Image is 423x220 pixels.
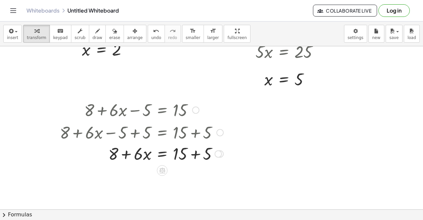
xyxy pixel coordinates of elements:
span: fullscreen [227,35,247,40]
i: keyboard [57,27,63,35]
i: redo [170,27,176,35]
button: new [368,25,384,43]
i: undo [153,27,159,35]
span: new [372,35,380,40]
button: Toggle navigation [8,5,19,16]
span: redo [168,35,177,40]
button: redoredo [165,25,181,43]
button: settings [344,25,367,43]
button: save [386,25,403,43]
button: draw [89,25,106,43]
button: format_sizesmaller [182,25,204,43]
span: larger [207,35,219,40]
button: transform [23,25,50,43]
span: undo [151,35,161,40]
button: arrange [124,25,146,43]
span: smaller [186,35,200,40]
span: arrange [127,35,143,40]
i: format_size [210,27,216,35]
span: insert [7,35,18,40]
span: settings [348,35,364,40]
button: insert [3,25,22,43]
a: Whiteboards [26,7,59,14]
span: Collaborate Live [319,8,371,14]
button: fullscreen [224,25,250,43]
button: scrub [71,25,89,43]
i: format_size [190,27,196,35]
div: Apply the same math to both sides of the equation [157,165,168,176]
button: erase [105,25,124,43]
span: erase [109,35,120,40]
button: undoundo [148,25,165,43]
button: keyboardkeypad [50,25,71,43]
button: load [404,25,420,43]
span: scrub [75,35,86,40]
span: save [389,35,399,40]
button: format_sizelarger [204,25,222,43]
span: draw [93,35,102,40]
button: Log in [378,4,410,17]
span: transform [27,35,46,40]
span: keypad [53,35,68,40]
button: Collaborate Live [313,5,377,17]
span: load [407,35,416,40]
